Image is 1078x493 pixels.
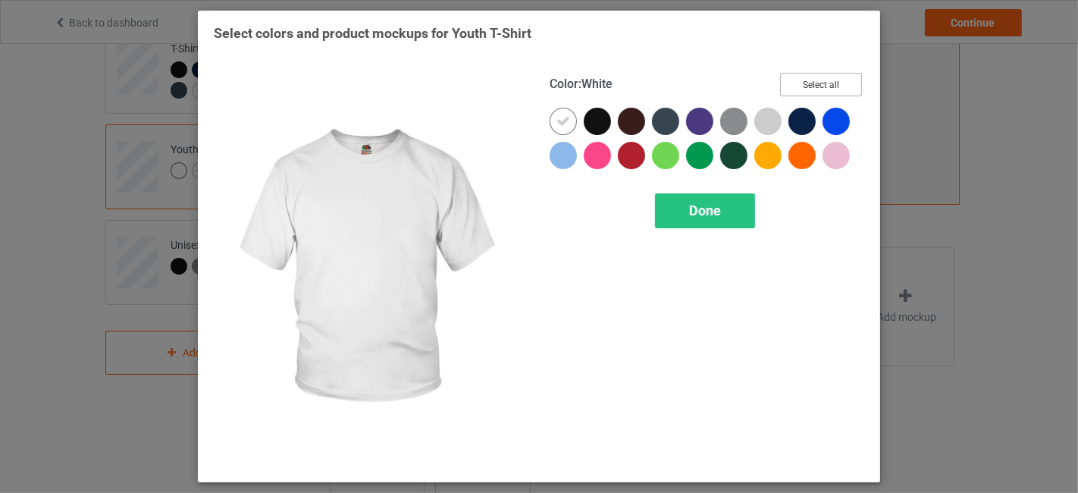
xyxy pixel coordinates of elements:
[550,77,578,91] span: Color
[720,108,747,135] img: heather_texture.png
[780,73,862,96] button: Select all
[689,203,721,218] span: Done
[581,77,613,91] span: White
[550,77,613,93] h4: :
[214,25,531,41] span: Select colors and product mockups for Youth T-Shirt
[214,73,528,466] img: regular.jpg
